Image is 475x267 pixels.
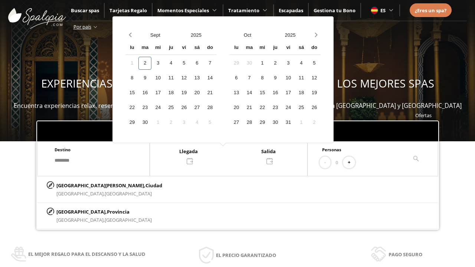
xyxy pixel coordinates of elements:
[71,7,99,14] a: Buscar spas
[203,57,216,70] div: 7
[177,57,190,70] div: 5
[135,29,176,42] button: Open months overlay
[226,29,269,42] button: Open months overlay
[295,42,308,55] div: sá
[308,42,321,55] div: do
[125,57,138,70] div: 1
[164,101,177,114] div: 25
[56,190,105,197] span: [GEOGRAPHIC_DATA],
[190,86,203,99] div: 20
[389,250,422,258] span: Pago seguro
[138,72,151,85] div: 9
[230,116,243,129] div: 27
[164,72,177,85] div: 11
[164,57,177,70] div: 4
[109,7,147,14] a: Tarjetas Regalo
[230,72,243,85] div: 6
[125,86,138,99] div: 15
[230,86,243,99] div: 13
[269,42,282,55] div: ju
[145,182,162,189] span: Ciudad
[282,101,295,114] div: 24
[295,57,308,70] div: 4
[125,116,138,129] div: 29
[269,101,282,114] div: 23
[415,7,446,14] span: ¿Eres un spa?
[230,57,321,129] div: Calendar days
[105,217,152,223] span: [GEOGRAPHIC_DATA]
[256,57,269,70] div: 1
[256,42,269,55] div: mi
[138,57,151,70] div: 2
[308,86,321,99] div: 19
[282,86,295,99] div: 17
[256,86,269,99] div: 15
[8,1,66,29] img: ImgLogoSpalopia.BvClDcEz.svg
[190,72,203,85] div: 13
[230,57,243,70] div: 29
[269,72,282,85] div: 9
[308,101,321,114] div: 26
[243,86,256,99] div: 14
[56,181,162,189] p: [GEOGRAPHIC_DATA][PERSON_NAME],
[415,112,432,119] a: Ofertas
[177,42,190,55] div: vi
[295,86,308,99] div: 18
[190,57,203,70] div: 6
[203,116,216,129] div: 5
[203,86,216,99] div: 21
[28,250,145,258] span: El mejor regalo para el descanso y la salud
[282,116,295,129] div: 31
[138,86,151,99] div: 16
[138,42,151,55] div: ma
[151,116,164,129] div: 1
[203,42,216,55] div: do
[107,208,130,215] span: Provincia
[151,57,164,70] div: 3
[320,156,331,169] button: -
[56,217,105,223] span: [GEOGRAPHIC_DATA],
[230,42,243,55] div: lu
[256,101,269,114] div: 22
[322,147,341,152] span: Personas
[177,86,190,99] div: 19
[190,101,203,114] div: 27
[308,57,321,70] div: 5
[269,116,282,129] div: 30
[164,42,177,55] div: ju
[279,7,303,14] a: Escapadas
[216,251,276,259] span: El precio garantizado
[164,86,177,99] div: 18
[415,6,446,14] a: ¿Eres un spa?
[335,158,338,167] span: 0
[56,208,152,216] p: [GEOGRAPHIC_DATA],
[243,57,256,70] div: 30
[190,42,203,55] div: sá
[177,72,190,85] div: 12
[295,72,308,85] div: 11
[314,7,356,14] a: Gestiona tu Bono
[243,72,256,85] div: 7
[151,101,164,114] div: 24
[282,57,295,70] div: 3
[243,116,256,129] div: 28
[138,116,151,129] div: 30
[125,101,138,114] div: 22
[230,42,321,129] div: Calendar wrapper
[190,116,203,129] div: 4
[203,101,216,114] div: 28
[308,72,321,85] div: 12
[125,42,216,129] div: Calendar wrapper
[151,72,164,85] div: 10
[282,42,295,55] div: vi
[138,101,151,114] div: 23
[256,72,269,85] div: 8
[164,116,177,129] div: 2
[125,57,216,129] div: Calendar days
[256,116,269,129] div: 29
[295,116,308,129] div: 1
